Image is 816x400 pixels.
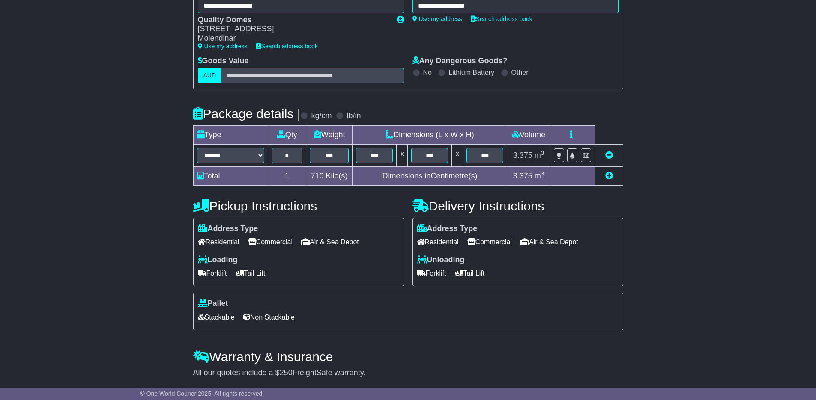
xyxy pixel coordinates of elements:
td: Type [193,125,268,144]
span: Non Stackable [243,311,295,324]
a: Use my address [412,15,462,22]
div: [STREET_ADDRESS] [198,24,388,34]
sup: 3 [541,170,544,177]
span: m [535,172,544,180]
span: © One World Courier 2025. All rights reserved. [140,390,264,397]
span: Tail Lift [455,267,485,280]
td: Volume [507,125,550,144]
span: 710 [311,172,324,180]
td: Qty [268,125,306,144]
span: 250 [280,368,293,377]
span: Forklift [198,267,227,280]
span: Commercial [467,235,512,249]
span: Tail Lift [236,267,266,280]
a: Search address book [471,15,532,22]
td: Dimensions in Centimetre(s) [353,166,507,185]
span: Commercial [248,235,293,249]
label: lb/in [347,111,361,121]
label: kg/cm [311,111,332,121]
a: Search address book [256,43,318,50]
label: Goods Value [198,56,249,66]
h4: Pickup Instructions [193,199,404,213]
label: Unloading [417,255,465,265]
span: Residential [417,235,459,249]
label: Address Type [417,224,478,234]
sup: 3 [541,150,544,156]
td: Weight [306,125,353,144]
div: Molendinar [198,34,388,43]
h4: Warranty & Insurance [193,350,623,364]
td: Total [193,166,268,185]
span: Stackable [198,311,235,324]
label: Other [511,68,529,77]
h4: Package details | [193,107,301,121]
td: x [397,144,408,166]
a: Use my address [198,43,248,50]
span: 3.375 [513,172,532,180]
span: Residential [198,235,239,249]
label: No [423,68,432,77]
label: Any Dangerous Goods? [412,56,508,66]
a: Add new item [605,172,613,180]
label: Address Type [198,224,258,234]
td: Dimensions (L x W x H) [353,125,507,144]
span: Air & Sea Depot [520,235,578,249]
div: All our quotes include a $ FreightSafe warranty. [193,368,623,378]
h4: Delivery Instructions [412,199,623,213]
a: Remove this item [605,151,613,160]
td: Kilo(s) [306,166,353,185]
span: Forklift [417,267,446,280]
span: m [535,151,544,160]
label: Lithium Battery [448,68,494,77]
td: 1 [268,166,306,185]
label: Pallet [198,299,228,308]
label: AUD [198,68,222,83]
td: x [452,144,463,166]
span: 3.375 [513,151,532,160]
div: Quality Domes [198,15,388,25]
span: Air & Sea Depot [301,235,359,249]
label: Loading [198,255,238,265]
